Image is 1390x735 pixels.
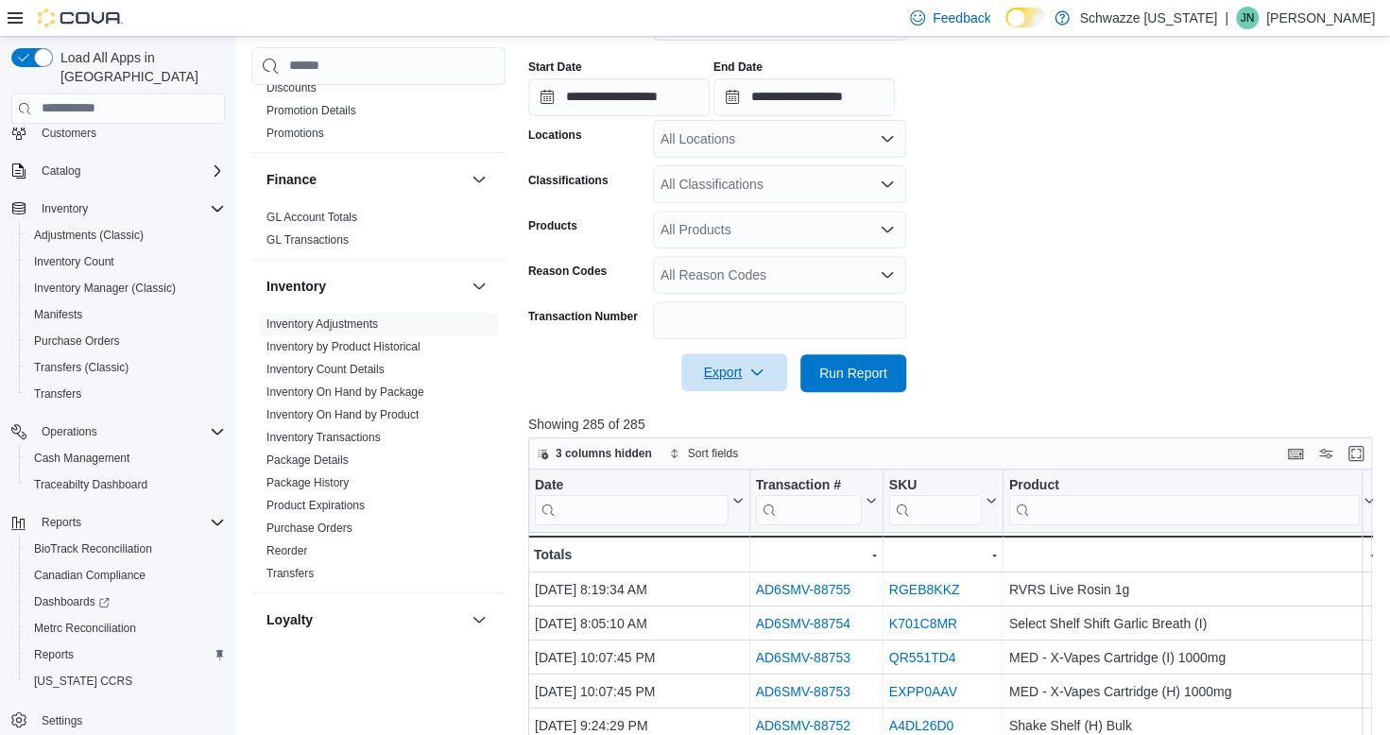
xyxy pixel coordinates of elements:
[26,447,225,470] span: Cash Management
[19,615,232,641] button: Metrc Reconciliation
[34,420,225,443] span: Operations
[34,451,129,466] span: Cash Management
[266,499,365,512] a: Product Expirations
[26,383,225,405] span: Transfers
[26,538,160,560] a: BioTrack Reconciliation
[34,568,146,583] span: Canadian Compliance
[266,316,378,332] span: Inventory Adjustments
[26,564,225,587] span: Canadian Compliance
[1314,442,1337,465] button: Display options
[266,610,464,629] button: Loyalty
[1079,7,1217,29] p: Schwazze [US_STATE]
[266,385,424,399] a: Inventory On Hand by Package
[26,617,144,640] a: Metrc Reconciliation
[889,582,960,597] a: RGEB8KKZ
[1009,476,1360,494] div: Product
[713,78,895,116] input: Press the down key to open a popover containing a calendar.
[34,708,225,731] span: Settings
[889,476,997,524] button: SKU
[266,80,317,95] span: Discounts
[468,168,490,191] button: Finance
[42,424,97,439] span: Operations
[266,544,307,557] a: Reorder
[1009,646,1375,669] div: MED - X-Vapes Cartridge (I) 1000mg
[266,127,324,140] a: Promotions
[19,222,232,248] button: Adjustments (Classic)
[468,608,490,631] button: Loyalty
[800,354,906,392] button: Run Report
[266,81,317,94] a: Discounts
[19,301,232,328] button: Manifests
[755,650,849,665] a: AD6SMV-88753
[19,589,232,615] a: Dashboards
[528,415,1381,434] p: Showing 285 of 285
[34,197,225,220] span: Inventory
[26,643,81,666] a: Reports
[1236,7,1259,29] div: Justin Nau
[34,228,144,243] span: Adjustments (Classic)
[693,353,776,391] span: Export
[266,232,349,248] span: GL Transactions
[528,309,638,324] label: Transaction Number
[1009,680,1375,703] div: MED - X-Vapes Cartridge (H) 1000mg
[34,594,110,609] span: Dashboards
[681,353,787,391] button: Export
[26,670,225,692] span: Washington CCRS
[266,340,420,353] a: Inventory by Product Historical
[528,60,582,75] label: Start Date
[755,718,849,733] a: AD6SMV-88752
[266,170,317,189] h3: Finance
[266,498,365,513] span: Product Expirations
[266,339,420,354] span: Inventory by Product Historical
[535,578,744,601] div: [DATE] 8:19:34 AM
[266,610,313,629] h3: Loyalty
[26,277,183,299] a: Inventory Manager (Classic)
[266,453,349,468] span: Package Details
[528,264,607,279] label: Reason Codes
[880,222,895,237] button: Open list of options
[34,160,225,182] span: Catalog
[34,254,114,269] span: Inventory Count
[26,224,151,247] a: Adjustments (Classic)
[26,356,225,379] span: Transfers (Classic)
[755,616,849,631] a: AD6SMV-88754
[4,419,232,445] button: Operations
[266,408,419,421] a: Inventory On Hand by Product
[889,684,957,699] a: EXPP0AAV
[26,473,225,496] span: Traceabilty Dashboard
[34,307,82,322] span: Manifests
[266,566,314,581] span: Transfers
[34,122,104,145] a: Customers
[755,476,876,524] button: Transaction #
[266,277,464,296] button: Inventory
[528,128,582,143] label: Locations
[53,48,225,86] span: Load All Apps in [GEOGRAPHIC_DATA]
[26,277,225,299] span: Inventory Manager (Classic)
[266,430,381,445] span: Inventory Transactions
[266,363,385,376] a: Inventory Count Details
[26,250,225,273] span: Inventory Count
[26,643,225,666] span: Reports
[19,354,232,381] button: Transfers (Classic)
[468,275,490,298] button: Inventory
[19,275,232,301] button: Inventory Manager (Classic)
[26,670,140,692] a: [US_STATE] CCRS
[34,511,225,534] span: Reports
[26,590,117,613] a: Dashboards
[528,78,710,116] input: Press the down key to open a popover containing a calendar.
[26,224,225,247] span: Adjustments (Classic)
[26,564,153,587] a: Canadian Compliance
[266,543,307,558] span: Reorder
[534,543,744,566] div: Totals
[755,543,876,566] div: -
[266,126,324,141] span: Promotions
[556,446,652,461] span: 3 columns hidden
[266,431,381,444] a: Inventory Transactions
[1009,612,1375,635] div: Select Shelf Shift Garlic Breath (I)
[266,210,357,225] span: GL Account Totals
[34,333,120,349] span: Purchase Orders
[535,646,744,669] div: [DATE] 10:07:45 PM
[713,60,763,75] label: End Date
[42,163,80,179] span: Catalog
[889,650,956,665] a: QR551TD4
